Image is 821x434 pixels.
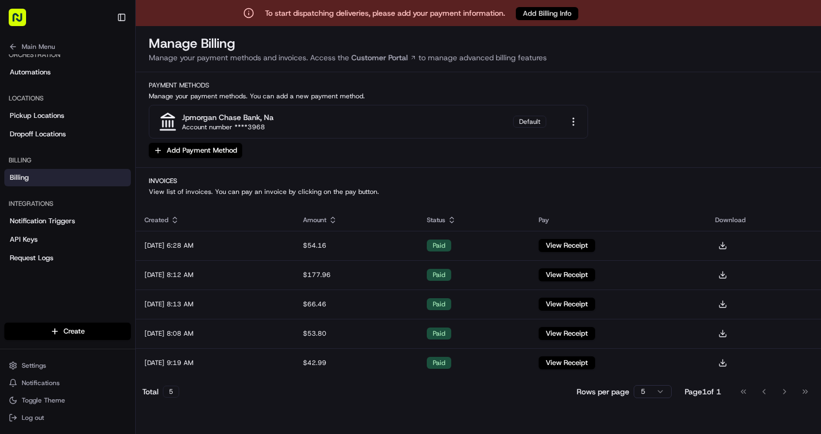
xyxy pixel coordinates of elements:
div: $177.96 [303,271,409,279]
td: [DATE] 8:08 AM [136,319,294,348]
div: Integrations [4,195,131,212]
a: Customer Portal [349,52,419,63]
div: Default [513,116,546,128]
div: Pay [539,216,698,224]
div: paid [427,240,451,251]
div: 5 [163,386,179,398]
span: Billing [10,173,29,183]
p: Manage your payment methods. You can add a new payment method. [149,92,808,100]
div: Amount [303,216,409,224]
h2: Payment Methods [149,81,808,90]
button: Log out [4,410,131,425]
td: [DATE] 8:12 AM [136,260,294,290]
span: Main Menu [22,42,55,51]
span: Toggle Theme [22,396,65,405]
td: [DATE] 6:28 AM [136,231,294,260]
div: Account number ****3968 [182,123,265,131]
button: View Receipt [539,327,595,340]
a: Automations [4,64,131,81]
span: Notification Triggers [10,216,75,226]
td: [DATE] 9:19 AM [136,348,294,378]
span: Create [64,326,85,336]
h2: Invoices [149,177,808,185]
p: Rows per page [577,386,629,397]
a: API Keys [4,231,131,248]
span: API Keys [10,235,37,244]
div: paid [427,357,451,369]
button: View Receipt [539,298,595,311]
button: Create [4,323,131,340]
button: Main Menu [4,39,131,54]
div: Total [142,386,179,398]
button: Add Payment Method [149,143,242,158]
button: Add Billing Info [516,7,578,20]
div: Locations [4,90,131,107]
div: Billing [4,152,131,169]
button: Toggle Theme [4,393,131,408]
h1: Manage Billing [149,35,808,52]
div: $53.80 [303,329,409,338]
button: View Receipt [539,268,595,281]
button: View Receipt [539,356,595,369]
div: $54.16 [303,241,409,250]
div: paid [427,269,451,281]
div: $42.99 [303,358,409,367]
button: Notifications [4,375,131,391]
div: paid [427,298,451,310]
div: Created [144,216,286,224]
span: Pickup Locations [10,111,64,121]
div: Orchestration [4,46,131,64]
span: Settings [22,361,46,370]
a: Pickup Locations [4,107,131,124]
button: View Receipt [539,239,595,252]
button: Settings [4,358,131,373]
div: $66.46 [303,300,409,309]
span: Notifications [22,379,60,387]
a: Request Logs [4,249,131,267]
span: Log out [22,413,44,422]
span: Automations [10,67,50,77]
div: jpmorgan chase bank, na [182,112,274,123]
a: Notification Triggers [4,212,131,230]
p: To start dispatching deliveries, please add your payment information. [265,8,505,18]
p: Manage your payment methods and invoices. Access the to manage advanced billing features [149,52,808,63]
td: [DATE] 8:13 AM [136,290,294,319]
div: Status [427,216,521,224]
p: View list of invoices. You can pay an invoice by clicking on the pay button. [149,187,808,196]
span: Dropoff Locations [10,129,66,139]
div: Page 1 of 1 [685,386,721,397]
div: Download [715,216,812,224]
div: paid [427,328,451,339]
span: Request Logs [10,253,53,263]
a: Billing [4,169,131,186]
a: Dropoff Locations [4,125,131,143]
